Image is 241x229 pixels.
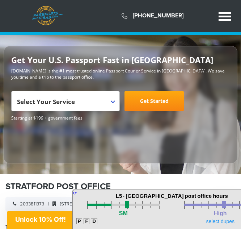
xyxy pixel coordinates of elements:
span: Starting at $199 + government fees [11,115,230,121]
span: [STREET_ADDRESS][PERSON_NAME] [49,201,138,207]
span: Unlock 10% Off! [15,216,66,223]
a: [PHONE_NUMBER] [133,12,183,19]
label: Foreign Language [84,218,89,224]
iframe: Customer reviews powered by Trustpilot [11,125,65,161]
h1: STRATFORD POST OFFICE [5,182,236,192]
span: SM [119,210,128,216]
span: Select Your Service [17,94,112,114]
span: select dupes [206,218,234,224]
span: L5 [116,193,122,199]
span: post [185,193,196,199]
label: Did Not Load [91,218,97,224]
span: Select Your Service [11,91,120,111]
div: Unlock 10% Off! [7,211,74,229]
a: Passports & [DOMAIN_NAME] [32,6,63,29]
span: Select Your Service [17,97,75,106]
span: Reload this LP [73,191,77,196]
span: High [214,210,227,216]
p: [DOMAIN_NAME] is the #1 most trusted online Passport Courier Service in [GEOGRAPHIC_DATA]. We sav... [11,68,230,80]
a: Get Started [124,91,184,111]
label: Porn [76,218,83,224]
h2: Get Your U.S. Passport Fast in [GEOGRAPHIC_DATA] [11,55,230,64]
span: 2033811373 [9,201,44,207]
span: hours [213,193,228,199]
span: office [197,193,212,199]
span: [GEOGRAPHIC_DATA] [126,193,183,199]
div: | [5,197,141,212]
